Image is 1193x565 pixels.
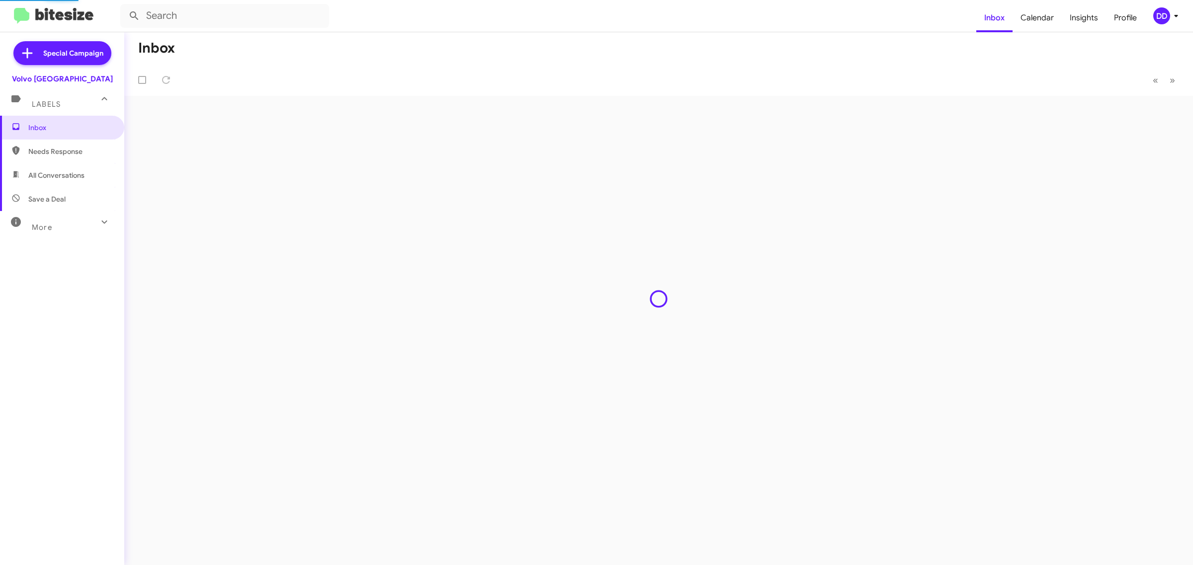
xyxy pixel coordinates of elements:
[120,4,329,28] input: Search
[12,74,113,84] div: Volvo [GEOGRAPHIC_DATA]
[32,223,52,232] span: More
[28,146,113,156] span: Needs Response
[43,48,103,58] span: Special Campaign
[13,41,111,65] a: Special Campaign
[1013,3,1062,32] a: Calendar
[1170,74,1175,86] span: »
[1106,3,1145,32] a: Profile
[138,40,175,56] h1: Inbox
[1145,7,1182,24] button: DD
[1164,70,1181,90] button: Next
[1153,74,1158,86] span: «
[1147,70,1164,90] button: Previous
[28,194,66,204] span: Save a Deal
[28,123,113,133] span: Inbox
[1153,7,1170,24] div: DD
[976,3,1013,32] a: Inbox
[32,100,61,109] span: Labels
[1147,70,1181,90] nav: Page navigation example
[1062,3,1106,32] a: Insights
[28,170,85,180] span: All Conversations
